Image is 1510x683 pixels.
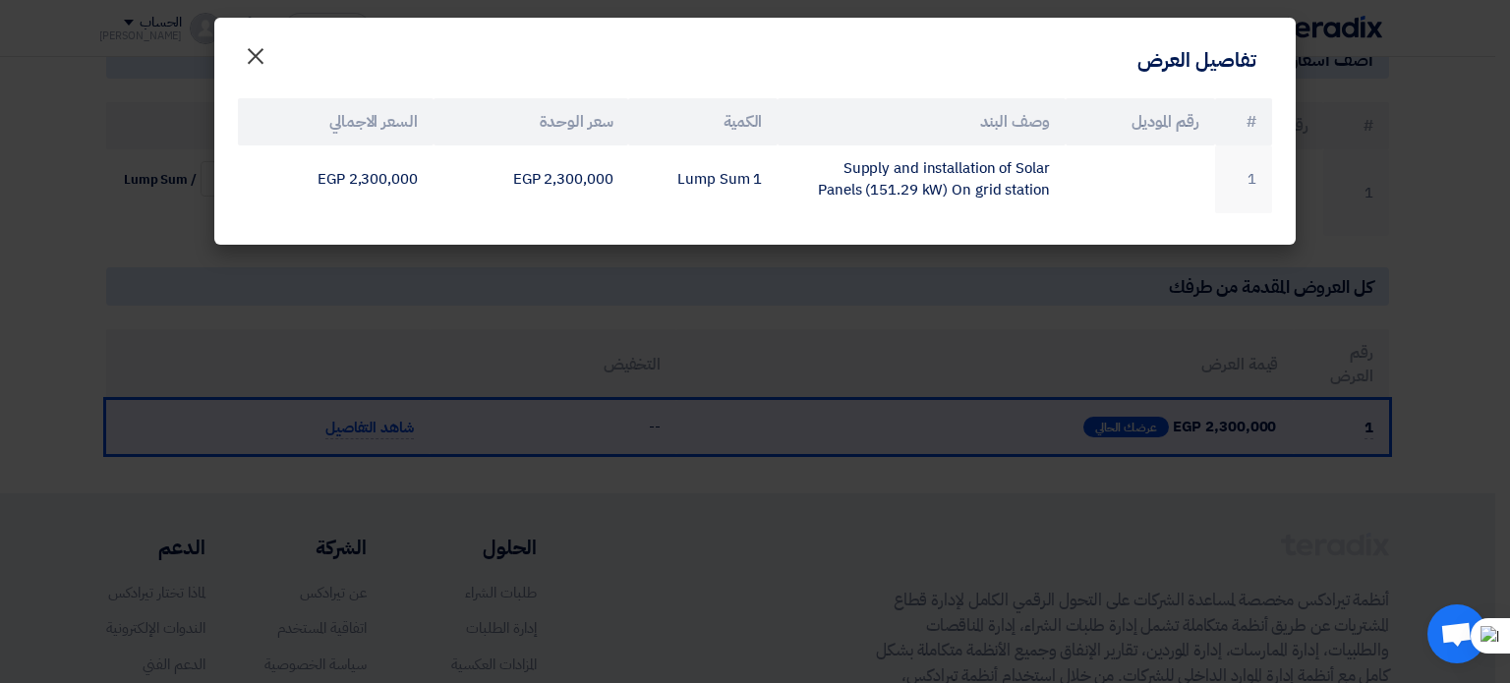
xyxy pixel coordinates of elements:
th: سعر الوحدة [434,98,629,145]
th: رقم الموديل [1066,98,1215,145]
td: 1 [1215,145,1272,213]
td: 1 Lump Sum [628,145,778,213]
button: Close [228,31,283,71]
td: Supply and installation of Solar Panels (151.29 kW) On grid station [778,145,1065,213]
td: 2,300,000 EGP [434,145,629,213]
th: وصف البند [778,98,1065,145]
th: السعر الاجمالي [238,98,434,145]
a: Open chat [1427,604,1486,663]
span: × [244,26,267,85]
th: # [1215,98,1272,145]
td: 2,300,000 EGP [238,145,434,213]
h4: تفاصيل العرض [1137,47,1256,73]
th: الكمية [628,98,778,145]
